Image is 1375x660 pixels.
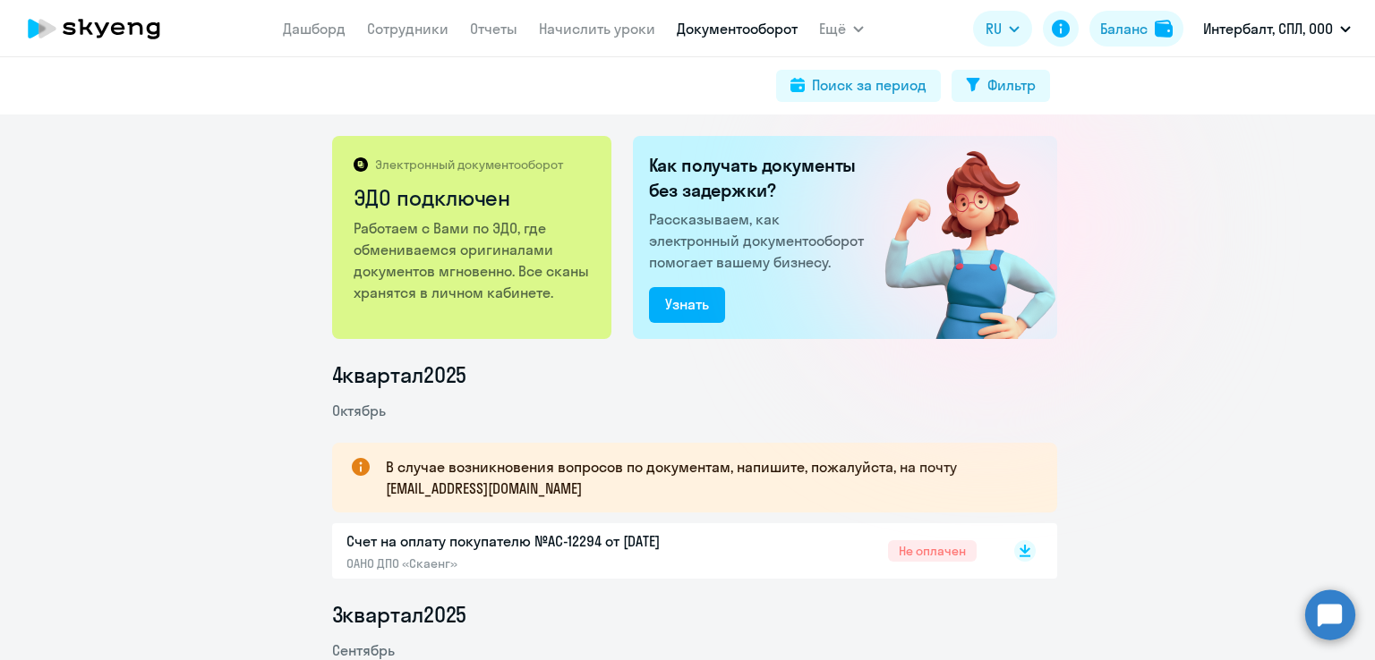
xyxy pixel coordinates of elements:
[332,641,395,659] span: Сентябрь
[346,555,722,571] p: ОАНО ДПО «Скаенг»
[677,20,798,38] a: Документооборот
[367,20,448,38] a: Сотрудники
[539,20,655,38] a: Начислить уроки
[283,20,346,38] a: Дашборд
[973,11,1032,47] button: RU
[649,287,725,323] button: Узнать
[1194,7,1360,50] button: Интербалт, СПЛ, ООО
[1203,18,1333,39] p: Интербалт, СПЛ, ООО
[354,183,593,212] h2: ЭДО подключен
[888,540,977,562] span: Не оплачен
[649,208,871,273] p: Рассказываем, как электронный документооборот помогает вашему бизнесу.
[952,70,1050,102] button: Фильтр
[386,456,1025,499] p: В случае возникновения вопросов по документам, напишите, пожалуйста, на почту [EMAIL_ADDRESS][DOM...
[776,70,941,102] button: Поиск за период
[332,402,386,419] span: Октябрь
[665,293,709,315] div: Узнать
[1089,11,1183,47] button: Балансbalance
[986,18,1002,39] span: RU
[987,74,1036,96] div: Фильтр
[375,157,563,173] p: Электронный документооборот
[346,530,722,552] p: Счет на оплату покупателю №AC-12294 от [DATE]
[1100,18,1148,39] div: Баланс
[812,74,927,96] div: Поиск за период
[346,530,977,571] a: Счет на оплату покупателю №AC-12294 от [DATE]ОАНО ДПО «Скаенг»Не оплачен
[819,11,864,47] button: Ещё
[470,20,517,38] a: Отчеты
[332,600,1057,629] li: 3 квартал 2025
[354,217,593,303] p: Работаем с Вами по ЭДО, где обмениваемся оригиналами документов мгновенно. Все сканы хранятся в л...
[649,153,871,203] h2: Как получать документы без задержки?
[1155,20,1173,38] img: balance
[332,360,1057,389] li: 4 квартал 2025
[819,18,846,39] span: Ещё
[856,136,1057,339] img: connected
